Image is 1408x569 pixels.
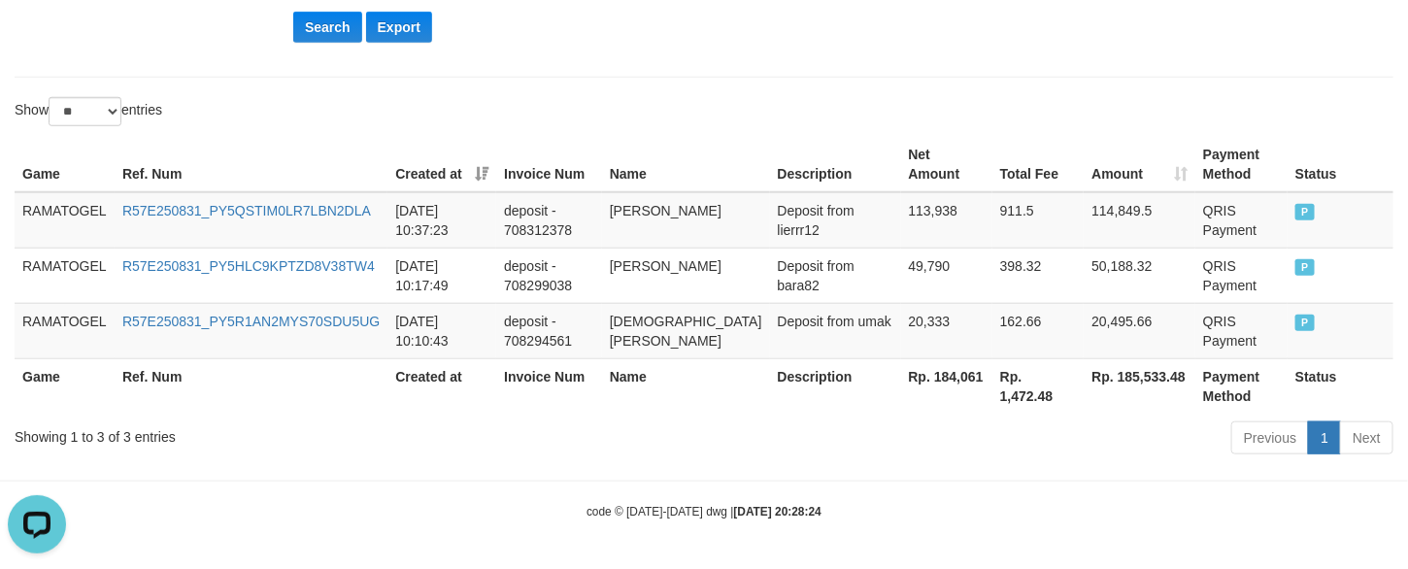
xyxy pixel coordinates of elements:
[602,192,770,249] td: [PERSON_NAME]
[1084,137,1195,192] th: Amount: activate to sort column ascending
[1084,358,1195,414] th: Rp. 185,533.48
[496,303,602,358] td: deposit - 708294561
[496,192,602,249] td: deposit - 708312378
[15,248,115,303] td: RAMATOGEL
[770,192,901,249] td: Deposit from lierrr12
[387,358,496,414] th: Created at
[15,358,115,414] th: Game
[587,505,821,519] small: code © [DATE]-[DATE] dwg |
[8,8,66,66] button: Open LiveChat chat widget
[602,358,770,414] th: Name
[15,192,115,249] td: RAMATOGEL
[15,97,162,126] label: Show entries
[1084,248,1195,303] td: 50,188.32
[496,358,602,414] th: Invoice Num
[901,137,992,192] th: Net Amount
[1195,192,1288,249] td: QRIS Payment
[387,303,496,358] td: [DATE] 10:10:43
[115,137,387,192] th: Ref. Num
[602,137,770,192] th: Name
[387,137,496,192] th: Created at: activate to sort column ascending
[901,303,992,358] td: 20,333
[1295,259,1315,276] span: PAID
[992,248,1085,303] td: 398.32
[734,505,821,519] strong: [DATE] 20:28:24
[1195,358,1288,414] th: Payment Method
[770,137,901,192] th: Description
[1084,303,1195,358] td: 20,495.66
[602,248,770,303] td: [PERSON_NAME]
[992,358,1085,414] th: Rp. 1,472.48
[15,137,115,192] th: Game
[1084,192,1195,249] td: 114,849.5
[1340,421,1393,454] a: Next
[366,12,432,43] button: Export
[15,419,572,447] div: Showing 1 to 3 of 3 entries
[1308,421,1341,454] a: 1
[992,303,1085,358] td: 162.66
[992,137,1085,192] th: Total Fee
[293,12,362,43] button: Search
[770,303,901,358] td: Deposit from umak
[15,303,115,358] td: RAMATOGEL
[1288,137,1393,192] th: Status
[901,248,992,303] td: 49,790
[992,192,1085,249] td: 911.5
[1195,248,1288,303] td: QRIS Payment
[496,248,602,303] td: deposit - 708299038
[1231,421,1309,454] a: Previous
[1195,137,1288,192] th: Payment Method
[387,248,496,303] td: [DATE] 10:17:49
[122,314,380,329] a: R57E250831_PY5R1AN2MYS70SDU5UG
[496,137,602,192] th: Invoice Num
[1288,358,1393,414] th: Status
[49,97,121,126] select: Showentries
[1195,303,1288,358] td: QRIS Payment
[115,358,387,414] th: Ref. Num
[1295,204,1315,220] span: PAID
[122,203,371,218] a: R57E250831_PY5QSTIM0LR7LBN2DLA
[901,192,992,249] td: 113,938
[901,358,992,414] th: Rp. 184,061
[387,192,496,249] td: [DATE] 10:37:23
[602,303,770,358] td: [DEMOGRAPHIC_DATA][PERSON_NAME]
[1295,315,1315,331] span: PAID
[122,258,375,274] a: R57E250831_PY5HLC9KPTZD8V38TW4
[770,248,901,303] td: Deposit from bara82
[770,358,901,414] th: Description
